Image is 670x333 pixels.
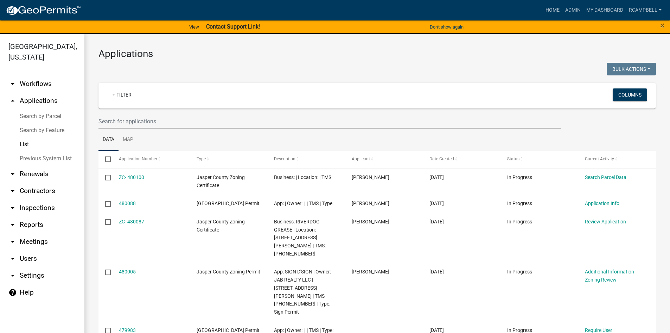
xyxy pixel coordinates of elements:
[429,269,444,275] span: 09/17/2025
[8,288,17,297] i: help
[119,219,144,224] a: ZC- 480087
[578,151,656,168] datatable-header-cell: Current Activity
[119,269,136,275] a: 480005
[585,269,634,283] a: Additional Information Zoning Review
[507,269,532,275] span: In Progress
[274,174,332,180] span: Business: | Location: | TMS:
[429,219,444,224] span: 09/17/2025
[352,219,389,224] span: Philip Watkins
[585,174,626,180] a: Search Parcel Data
[274,219,326,257] span: Business: RIVERDOG GREASE | Location: 1305 Barnard St #2047 Savannah, Ga 31401 | TMS: 063-24-02-002
[119,156,157,161] span: Application Number
[8,187,17,195] i: arrow_drop_down
[429,156,454,161] span: Date Created
[607,63,656,75] button: Bulk Actions
[112,151,190,168] datatable-header-cell: Application Number
[8,204,17,212] i: arrow_drop_down
[507,156,519,161] span: Status
[429,201,444,206] span: 09/17/2025
[197,174,245,188] span: Jasper County Zoning Certificate
[8,170,17,178] i: arrow_drop_down
[274,156,295,161] span: Description
[352,174,389,180] span: Isaac
[543,4,562,17] a: Home
[8,221,17,229] i: arrow_drop_down
[274,269,331,315] span: App: SIGN D'SIGN | Owner: JAB REALTY LLC | 79 RILEY FARM RD | TMS 080-00-03-025 | Type: Sign Permit
[352,269,389,275] span: Taylor Halpin
[267,151,345,168] datatable-header-cell: Description
[585,201,619,206] a: Application Info
[507,201,532,206] span: In Progress
[583,4,626,17] a: My Dashboard
[119,327,136,333] a: 479983
[423,151,500,168] datatable-header-cell: Date Created
[352,201,389,206] span: Yesenia Fernandez Tinoco
[119,129,138,151] a: Map
[197,327,260,333] span: Jasper County Building Permit
[197,219,245,233] span: Jasper County Zoning Certificate
[613,88,647,101] button: Columns
[274,327,333,333] span: App: | Owner: | | TMS | Type:
[585,156,614,161] span: Current Activity
[562,4,583,17] a: Admin
[98,151,112,168] datatable-header-cell: Select
[427,21,466,33] button: Don't show again
[119,201,136,206] a: 480088
[352,156,370,161] span: Applicant
[8,254,17,263] i: arrow_drop_down
[585,219,626,224] a: Review Application
[500,151,578,168] datatable-header-cell: Status
[8,238,17,246] i: arrow_drop_down
[8,271,17,280] i: arrow_drop_down
[197,156,206,161] span: Type
[507,174,532,180] span: In Progress
[119,174,144,180] a: ZC- 480100
[274,201,333,206] span: App: | Owner: | | TMS | Type:
[660,21,665,30] button: Close
[429,174,444,180] span: 09/17/2025
[8,97,17,105] i: arrow_drop_up
[626,4,664,17] a: rcampbell
[197,269,260,275] span: Jasper County Zoning Permit
[190,151,267,168] datatable-header-cell: Type
[429,327,444,333] span: 09/17/2025
[98,114,561,129] input: Search for applications
[197,201,260,206] span: Jasper County Building Permit
[186,21,202,33] a: View
[345,151,423,168] datatable-header-cell: Applicant
[98,129,119,151] a: Data
[507,219,532,224] span: In Progress
[98,48,656,60] h3: Applications
[206,23,260,30] strong: Contact Support Link!
[8,80,17,88] i: arrow_drop_down
[507,327,532,333] span: In Progress
[585,327,612,333] a: Require User
[107,88,137,101] a: + Filter
[660,20,665,30] span: ×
